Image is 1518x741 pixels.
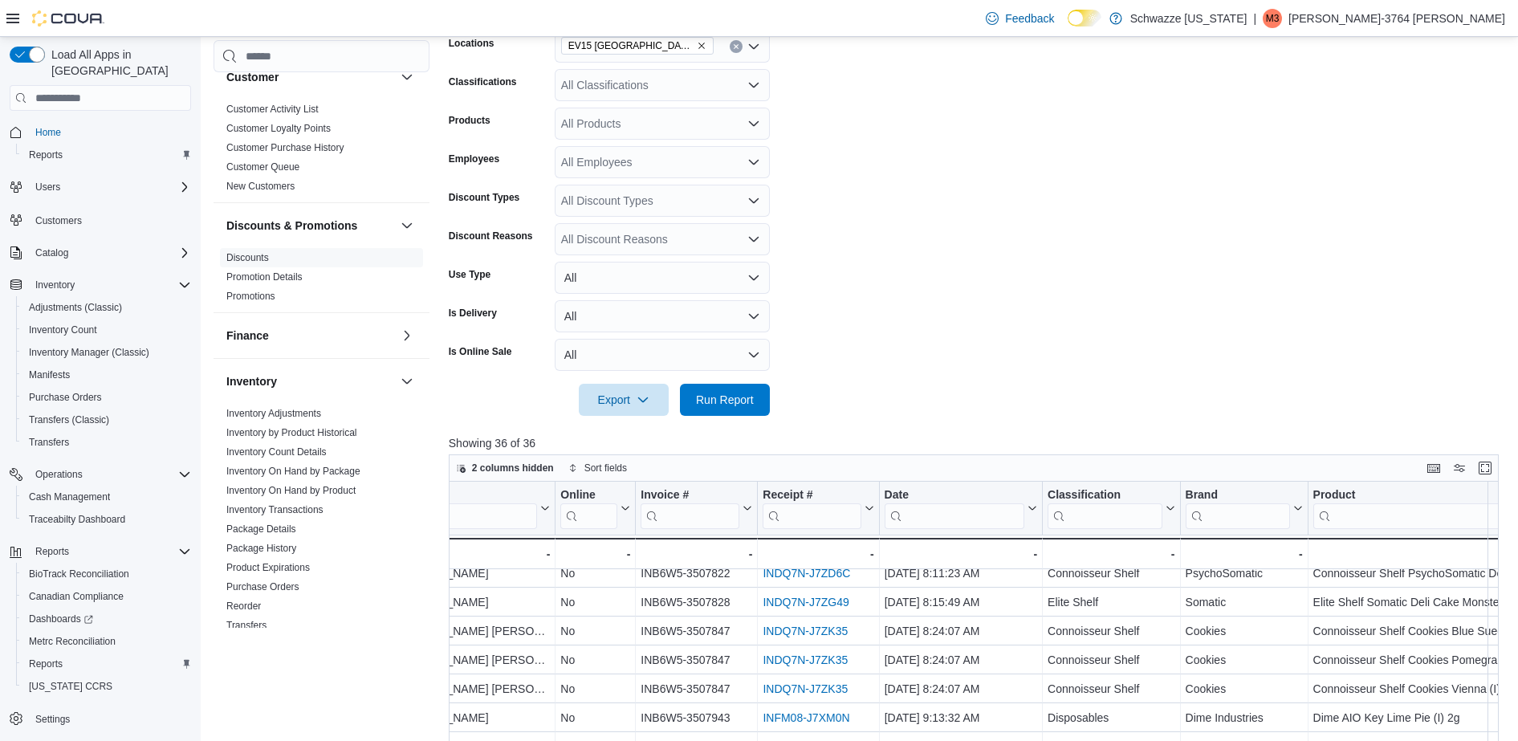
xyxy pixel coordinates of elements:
[29,301,122,314] span: Adjustments (Classic)
[35,126,61,139] span: Home
[226,180,295,193] span: New Customers
[16,653,197,675] button: Reports
[226,407,321,420] span: Inventory Adjustments
[1263,9,1282,28] div: Monique-3764 Valdez
[226,562,310,573] a: Product Expirations
[226,620,267,631] a: Transfers
[449,75,517,88] label: Classifications
[1068,10,1101,26] input: Dark Mode
[588,384,659,416] span: Export
[397,326,417,345] button: Finance
[449,435,1510,451] p: Showing 36 of 36
[22,587,191,606] span: Canadian Compliance
[29,613,93,625] span: Dashboards
[730,40,743,53] button: Clear input
[226,466,360,477] a: Inventory On Hand by Package
[22,145,191,165] span: Reports
[397,216,417,235] button: Discounts & Promotions
[29,177,191,197] span: Users
[214,404,429,641] div: Inventory
[226,446,327,458] span: Inventory Count Details
[3,176,197,198] button: Users
[555,339,770,371] button: All
[22,320,104,340] a: Inventory Count
[472,462,554,474] span: 2 columns hidden
[696,392,754,408] span: Run Report
[16,608,197,630] a: Dashboards
[680,384,770,416] button: Run Report
[214,248,429,312] div: Discounts & Promotions
[16,409,197,431] button: Transfers (Classic)
[22,433,191,452] span: Transfers
[226,218,357,234] h3: Discounts & Promotions
[35,545,69,558] span: Reports
[449,230,533,242] label: Discount Reasons
[16,585,197,608] button: Canadian Compliance
[226,523,296,535] span: Package Details
[226,504,324,515] a: Inventory Transactions
[29,436,69,449] span: Transfers
[226,290,275,303] span: Promotions
[226,485,356,496] a: Inventory On Hand by Product
[1424,458,1443,478] button: Keyboard shortcuts
[226,426,357,439] span: Inventory by Product Historical
[16,319,197,341] button: Inventory Count
[22,632,122,651] a: Metrc Reconciliation
[226,69,279,85] h3: Customer
[16,630,197,653] button: Metrc Reconciliation
[29,324,97,336] span: Inventory Count
[16,364,197,386] button: Manifests
[226,271,303,283] a: Promotion Details
[29,177,67,197] button: Users
[22,298,191,317] span: Adjustments (Classic)
[449,37,494,50] label: Locations
[560,544,630,564] div: -
[1253,9,1256,28] p: |
[3,242,197,264] button: Catalog
[1288,9,1505,28] p: [PERSON_NAME]-3764 [PERSON_NAME]
[29,542,75,561] button: Reports
[16,296,197,319] button: Adjustments (Classic)
[226,503,324,516] span: Inventory Transactions
[1130,9,1247,28] p: Schwazze [US_STATE]
[450,458,560,478] button: 2 columns hidden
[22,654,69,674] a: Reports
[29,680,112,693] span: [US_STATE] CCRS
[22,145,69,165] a: Reports
[449,153,499,165] label: Employees
[22,487,116,507] a: Cash Management
[29,465,191,484] span: Operations
[3,120,197,144] button: Home
[32,10,104,26] img: Cova
[884,544,1036,564] div: -
[29,210,191,230] span: Customers
[3,274,197,296] button: Inventory
[747,156,760,169] button: Open list of options
[226,373,277,389] h3: Inventory
[214,100,429,202] div: Customer
[29,491,110,503] span: Cash Management
[3,707,197,731] button: Settings
[22,388,108,407] a: Purchase Orders
[22,365,76,385] a: Manifests
[29,391,102,404] span: Purchase Orders
[226,123,331,134] a: Customer Loyalty Points
[226,328,269,344] h3: Finance
[22,677,119,696] a: [US_STATE] CCRS
[1475,458,1495,478] button: Enter fullscreen
[747,40,760,53] button: Open list of options
[29,122,191,142] span: Home
[226,69,394,85] button: Customer
[29,346,149,359] span: Inventory Manager (Classic)
[579,384,669,416] button: Export
[226,600,261,613] span: Reorder
[226,542,296,555] span: Package History
[29,709,191,729] span: Settings
[35,214,82,227] span: Customers
[449,268,490,281] label: Use Type
[22,343,156,362] a: Inventory Manager (Classic)
[226,142,344,153] a: Customer Purchase History
[396,544,550,564] div: -
[29,243,75,263] button: Catalog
